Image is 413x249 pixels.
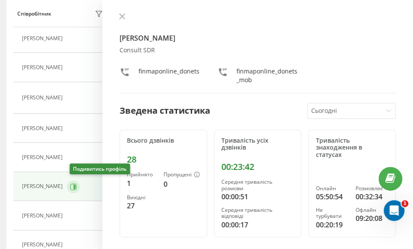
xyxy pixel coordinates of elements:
[356,213,388,223] div: 09:20:08
[69,163,130,174] div: Подивитись профіль
[127,154,200,165] div: 28
[164,179,200,189] div: 0
[120,33,396,43] h4: [PERSON_NAME]
[127,137,200,144] div: Всього дзвінків
[127,172,157,178] div: Прийнято
[221,220,294,230] div: 00:00:17
[127,195,157,201] div: Вихідні
[356,192,388,202] div: 00:32:34
[127,201,157,211] div: 27
[221,192,294,202] div: 00:00:51
[22,95,65,101] div: [PERSON_NAME]
[120,104,210,117] div: Зведена статистика
[22,213,65,219] div: [PERSON_NAME]
[22,35,65,41] div: [PERSON_NAME]
[315,185,348,192] div: Онлайн
[315,192,348,202] div: 05:50:54
[315,137,388,159] div: Тривалість знаходження в статусах
[236,67,298,84] div: finmaponline_donets_mob
[221,179,294,192] div: Середня тривалість розмови
[164,172,200,179] div: Пропущені
[356,207,388,213] div: Офлайн
[22,125,65,131] div: [PERSON_NAME]
[221,137,294,152] div: Тривалість усіх дзвінків
[22,64,65,70] div: [PERSON_NAME]
[315,220,348,230] div: 00:20:19
[401,200,408,207] span: 1
[22,183,65,189] div: [PERSON_NAME]
[127,178,157,188] div: 1
[221,207,294,220] div: Середня тривалість відповіді
[315,207,348,220] div: Не турбувати
[139,67,199,84] div: finmaponline_donets
[221,162,294,172] div: 00:23:42
[22,154,65,160] div: [PERSON_NAME]
[22,242,65,248] div: [PERSON_NAME]
[17,11,51,17] div: Співробітник
[356,185,388,192] div: Розмовляє
[384,200,404,221] iframe: Intercom live chat
[120,47,396,54] div: Consult SDR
